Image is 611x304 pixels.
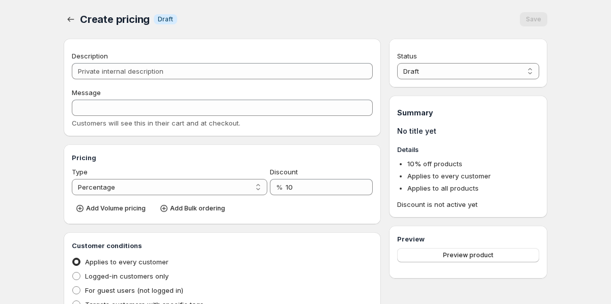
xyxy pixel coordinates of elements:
span: Add Volume pricing [86,204,146,212]
span: Message [72,88,101,97]
span: Description [72,52,108,60]
span: Discount [270,168,298,176]
span: 10 % off products [407,160,462,168]
span: Discount is not active yet [397,199,539,209]
span: Applies to every customer [407,172,491,180]
span: Customers will see this in their cart and at checkout. [72,119,240,127]
h1: Summary [397,108,539,118]
span: Preview product [443,251,493,259]
h3: Customer conditions [72,240,373,251]
h3: Details [397,144,539,155]
button: Add Bulk ordering [156,201,231,216]
span: Logged-in customers only [85,272,169,280]
span: Type [72,168,88,176]
span: Applies to every customer [85,258,169,266]
span: For guest users (not logged in) [85,286,183,294]
span: Create pricing [80,13,150,25]
span: % [276,183,283,191]
span: Add Bulk ordering [170,204,225,212]
input: Private internal description [72,63,373,79]
h1: No title yet [397,126,539,136]
h3: Pricing [72,153,373,163]
span: Status [397,52,417,60]
h3: Preview [397,234,539,244]
button: Add Volume pricing [72,201,152,216]
span: Draft [158,15,173,23]
span: Applies to all products [407,184,479,192]
button: Preview product [397,248,539,262]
